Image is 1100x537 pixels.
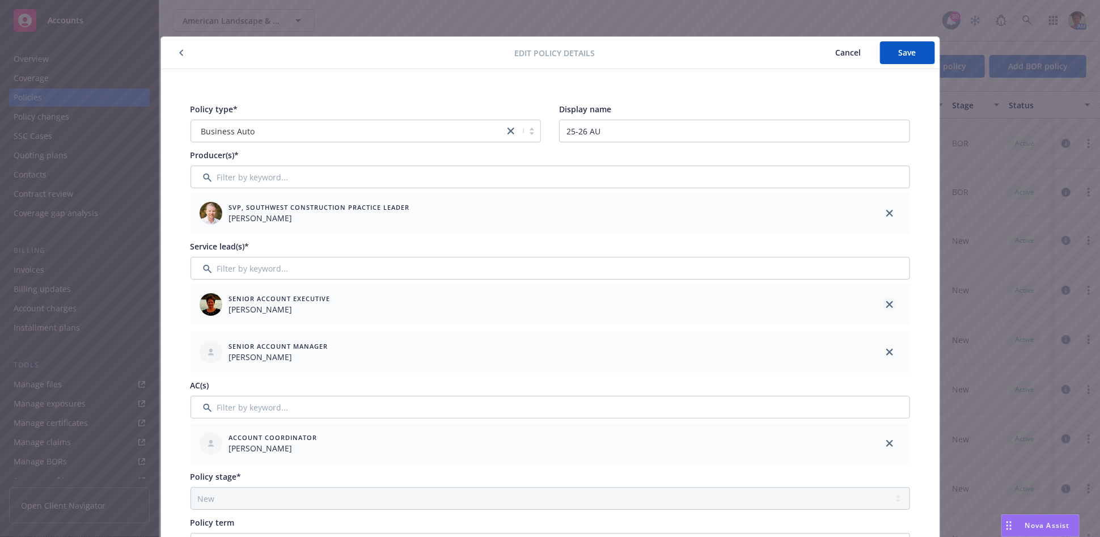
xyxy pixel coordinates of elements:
[229,351,328,363] span: [PERSON_NAME]
[191,150,239,160] span: Producer(s)*
[229,442,318,454] span: [PERSON_NAME]
[229,341,328,351] span: Senior Account Manager
[191,471,242,482] span: Policy stage*
[229,433,318,442] span: Account Coordinator
[1002,515,1016,536] div: Drag to move
[191,396,910,418] input: Filter by keyword...
[191,104,238,115] span: Policy type*
[191,380,209,391] span: AC(s)
[229,294,331,303] span: Senior Account Executive
[883,206,896,220] a: close
[197,125,499,137] span: Business Auto
[1001,514,1080,537] button: Nova Assist
[229,303,331,315] span: [PERSON_NAME]
[191,517,235,528] span: Policy term
[200,293,222,316] img: employee photo
[559,104,611,115] span: Display name
[191,166,910,188] input: Filter by keyword...
[191,241,249,252] span: Service lead(s)*
[200,202,222,225] img: employee photo
[504,124,518,138] a: close
[883,298,896,311] a: close
[880,41,935,64] button: Save
[899,47,916,58] span: Save
[883,345,896,359] a: close
[817,41,880,64] button: Cancel
[229,202,410,212] span: SVP, Southwest Construction Practice Leader
[836,47,861,58] span: Cancel
[514,47,595,59] span: Edit policy details
[201,125,255,137] span: Business Auto
[883,437,896,450] a: close
[229,212,410,224] span: [PERSON_NAME]
[1025,521,1070,530] span: Nova Assist
[191,257,910,280] input: Filter by keyword...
